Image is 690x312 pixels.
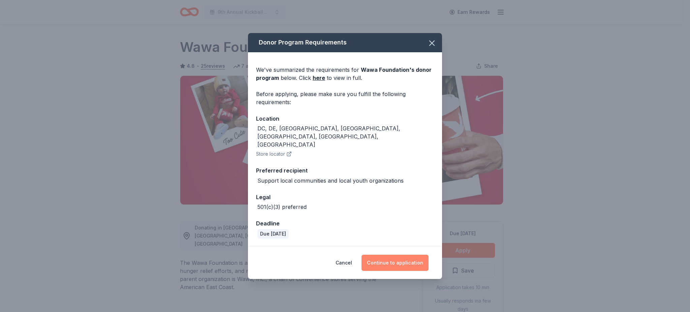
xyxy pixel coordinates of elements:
div: DC, DE, [GEOGRAPHIC_DATA], [GEOGRAPHIC_DATA], [GEOGRAPHIC_DATA], [GEOGRAPHIC_DATA], [GEOGRAPHIC_D... [257,124,434,149]
div: We've summarized the requirements for below. Click to view in full. [256,66,434,82]
div: Support local communities and local youth organizations [257,177,404,185]
div: Before applying, please make sure you fulfill the following requirements: [256,90,434,106]
div: Location [256,114,434,123]
button: Cancel [336,255,352,271]
div: Preferred recipient [256,166,434,175]
div: Deadline [256,219,434,228]
a: here [313,74,325,82]
div: 501(c)(3) preferred [257,203,307,211]
button: Continue to application [362,255,429,271]
div: Due [DATE] [257,229,289,239]
div: Donor Program Requirements [248,33,442,52]
button: Store locator [256,150,292,158]
div: Legal [256,193,434,201]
